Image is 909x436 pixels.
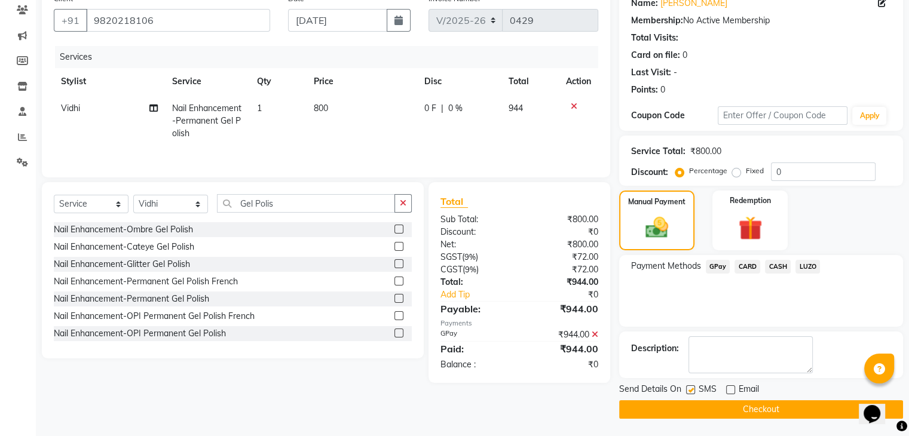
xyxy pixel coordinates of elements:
[307,68,417,95] th: Price
[465,265,476,274] span: 9%
[718,106,848,125] input: Enter Offer / Coupon Code
[765,260,791,274] span: CASH
[734,260,760,274] span: CARD
[54,68,165,95] th: Stylist
[441,102,443,115] span: |
[431,276,519,288] div: Total:
[440,195,468,208] span: Total
[431,213,519,226] div: Sub Total:
[86,9,270,32] input: Search by Name/Mobile/Email/Code
[519,342,607,356] div: ₹944.00
[431,263,519,276] div: ( )
[54,223,193,236] div: Nail Enhancement-Ombre Gel Polish
[631,109,718,122] div: Coupon Code
[519,302,607,316] div: ₹944.00
[217,194,395,213] input: Search or Scan
[519,276,607,288] div: ₹944.00
[172,103,241,139] span: Nail Enhancement-Permanent Gel Polish
[431,342,519,356] div: Paid:
[519,226,607,238] div: ₹0
[631,342,679,355] div: Description:
[731,213,770,243] img: _gift.svg
[619,383,681,398] span: Send Details On
[682,49,687,62] div: 0
[509,103,523,113] span: 944
[519,263,607,276] div: ₹72.00
[859,388,897,424] iframe: chat widget
[739,383,759,398] span: Email
[690,145,721,158] div: ₹800.00
[431,288,534,301] a: Add Tip
[660,84,665,96] div: 0
[746,165,764,176] label: Fixed
[250,68,307,95] th: Qty
[54,310,255,323] div: Nail Enhancement-OPI Permanent Gel Polish French
[448,102,463,115] span: 0 %
[440,318,598,328] div: Payments
[631,66,671,79] div: Last Visit:
[314,103,328,113] span: 800
[631,260,701,272] span: Payment Methods
[440,264,463,275] span: CGST
[689,165,727,176] label: Percentage
[519,213,607,226] div: ₹800.00
[795,260,820,274] span: LUZO
[501,68,559,95] th: Total
[54,258,190,271] div: Nail Enhancement-Glitter Gel Polish
[55,46,607,68] div: Services
[631,14,891,27] div: No Active Membership
[431,238,519,251] div: Net:
[674,66,677,79] div: -
[54,9,87,32] button: +91
[464,252,476,262] span: 9%
[631,49,680,62] div: Card on file:
[417,68,501,95] th: Disc
[534,288,607,301] div: ₹0
[631,166,668,179] div: Discount:
[619,400,903,419] button: Checkout
[519,238,607,251] div: ₹800.00
[519,358,607,371] div: ₹0
[431,226,519,238] div: Discount:
[730,195,771,206] label: Redemption
[165,68,250,95] th: Service
[706,260,730,274] span: GPay
[440,251,462,262] span: SGST
[559,68,598,95] th: Action
[631,32,678,44] div: Total Visits:
[431,302,519,316] div: Payable:
[54,241,194,253] div: Nail Enhancement-Cateye Gel Polish
[628,196,685,207] label: Manual Payment
[431,358,519,371] div: Balance :
[431,328,519,341] div: GPay
[431,251,519,263] div: ( )
[257,103,262,113] span: 1
[519,328,607,341] div: ₹944.00
[61,103,80,113] span: Vidhi
[699,383,717,398] span: SMS
[852,107,886,125] button: Apply
[424,102,436,115] span: 0 F
[631,84,658,96] div: Points:
[54,275,238,288] div: Nail Enhancement-Permanent Gel Polish French
[54,327,226,340] div: Nail Enhancement-OPI Permanent Gel Polish
[631,14,683,27] div: Membership:
[54,293,209,305] div: Nail Enhancement-Permanent Gel Polish
[631,145,685,158] div: Service Total:
[638,214,675,241] img: _cash.svg
[519,251,607,263] div: ₹72.00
